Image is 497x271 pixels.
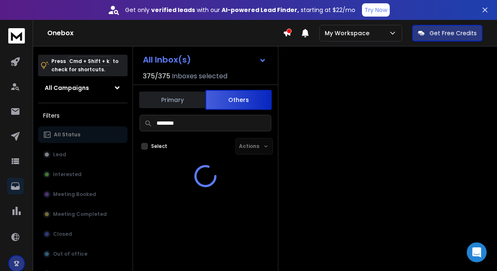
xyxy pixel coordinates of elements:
strong: verified leads [151,6,195,14]
p: My Workspace [325,29,373,37]
label: Select [151,143,167,150]
button: Try Now [362,3,390,17]
h3: Inboxes selected [172,71,227,81]
strong: AI-powered Lead Finder, [222,6,299,14]
button: Others [205,90,272,110]
h1: Onebox [47,28,283,38]
h1: All Inbox(s) [143,56,191,64]
p: Get only with our starting at $22/mo [125,6,355,14]
div: Open Intercom Messenger [467,242,487,262]
span: 375 / 375 [143,71,170,81]
button: Primary [139,91,205,109]
button: Get Free Credits [412,25,483,41]
p: Press to check for shortcuts. [51,57,118,74]
img: logo [8,28,25,44]
span: Cmd + Shift + k [68,56,111,66]
p: Get Free Credits [429,29,477,37]
h3: Filters [38,110,128,121]
h1: All Campaigns [45,84,89,92]
button: All Campaigns [38,80,128,96]
p: Try Now [364,6,387,14]
button: All Inbox(s) [136,51,273,68]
